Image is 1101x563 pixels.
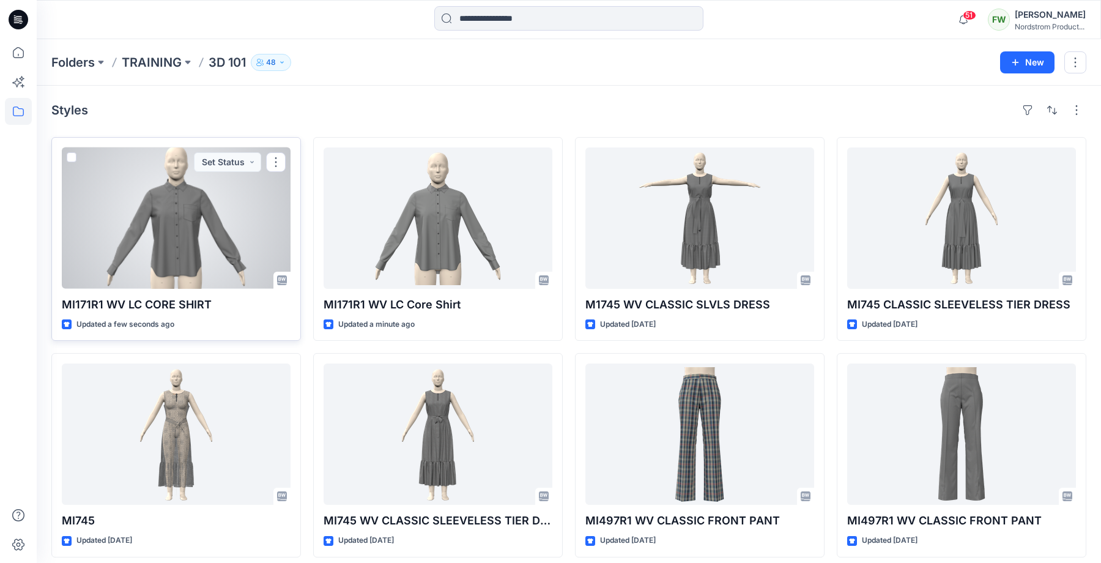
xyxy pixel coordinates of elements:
[585,296,814,313] p: M1745 WV CLASSIC SLVLS DRESS
[209,54,246,71] p: 3D 101
[585,364,814,505] a: MI497R1 WV CLASSIC FRONT PANT
[338,318,415,331] p: Updated a minute ago
[847,147,1076,289] a: MI745 CLASSIC SLEEVELESS TIER DRESS
[847,296,1076,313] p: MI745 CLASSIC SLEEVELESS TIER DRESS
[62,296,291,313] p: MI171R1 WV LC CORE SHIRT
[585,512,814,529] p: MI497R1 WV CLASSIC FRONT PANT
[122,54,182,71] a: TRAINING
[324,296,552,313] p: MI171R1 WV LC Core Shirt
[1015,22,1086,31] div: Nordstrom Product...
[76,318,174,331] p: Updated a few seconds ago
[988,9,1010,31] div: FW
[51,54,95,71] a: Folders
[76,534,132,547] p: Updated [DATE]
[324,512,552,529] p: MI745 WV CLASSIC SLEEVELESS TIER DRESS
[600,534,656,547] p: Updated [DATE]
[62,512,291,529] p: MI745
[266,56,276,69] p: 48
[324,147,552,289] a: MI171R1 WV LC Core Shirt
[338,534,394,547] p: Updated [DATE]
[62,364,291,505] a: MI745
[862,318,917,331] p: Updated [DATE]
[847,512,1076,529] p: MI497R1 WV CLASSIC FRONT PANT
[847,364,1076,505] a: MI497R1 WV CLASSIC FRONT PANT
[51,103,88,117] h4: Styles
[585,147,814,289] a: M1745 WV CLASSIC SLVLS DRESS
[1015,7,1086,22] div: [PERSON_NAME]
[963,10,976,20] span: 51
[251,54,291,71] button: 48
[600,318,656,331] p: Updated [DATE]
[862,534,917,547] p: Updated [DATE]
[1000,51,1055,73] button: New
[324,364,552,505] a: MI745 WV CLASSIC SLEEVELESS TIER DRESS
[62,147,291,289] a: MI171R1 WV LC CORE SHIRT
